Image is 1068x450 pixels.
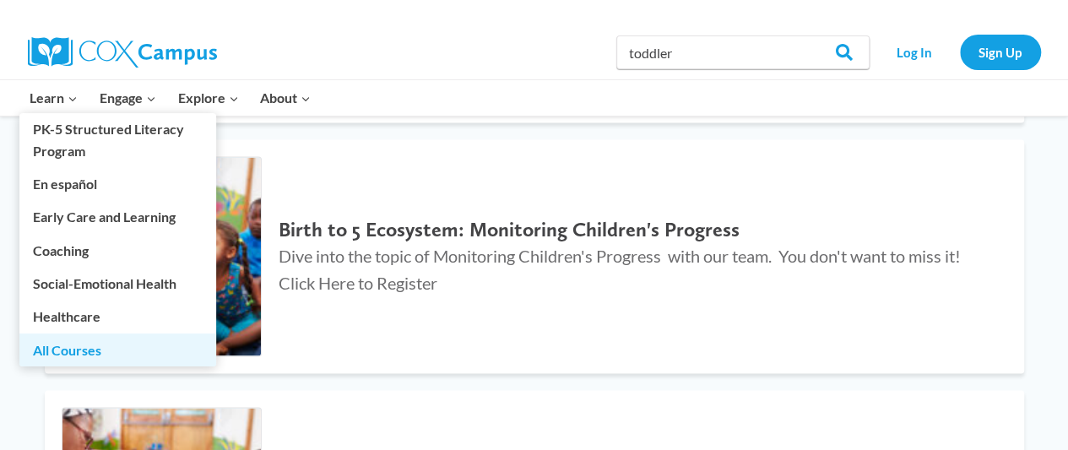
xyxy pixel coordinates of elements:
a: Healthcare [19,301,216,333]
a: Social-Emotional Health [19,268,216,300]
nav: Primary Navigation [19,80,322,116]
button: Child menu of Explore [167,80,250,116]
a: Sign Up [960,35,1041,69]
h2: Birth to 5 Ecosystem: Monitoring Children's Progress [279,217,989,241]
a: Birth to 5 Ecosystem: Monitoring Children's Progress Birth to 5 Ecosystem: Monitoring Children's ... [45,139,1024,374]
a: En español [19,168,216,200]
span: Dive into the topic of Monitoring Children's Progress with our team. You don't want to miss it! C... [279,245,961,292]
a: All Courses [19,333,216,366]
img: Cox Campus [28,37,217,68]
a: PK-5 Structured Literacy Program [19,113,216,167]
nav: Secondary Navigation [878,35,1041,69]
input: Search Cox Campus [616,35,870,69]
button: Child menu of About [249,80,322,116]
a: Log In [878,35,951,69]
button: Child menu of Learn [19,80,89,116]
button: Child menu of Engage [89,80,167,116]
a: Early Care and Learning [19,201,216,233]
a: Coaching [19,234,216,266]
